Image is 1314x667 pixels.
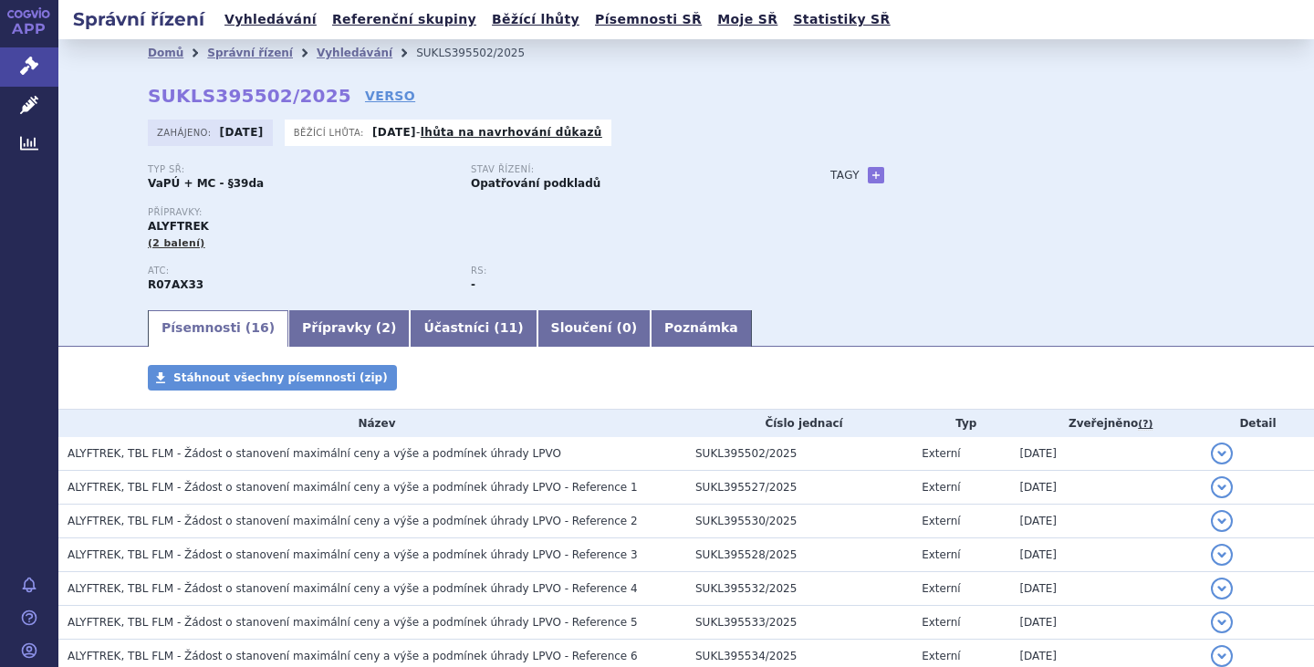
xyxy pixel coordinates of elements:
[1211,645,1233,667] button: detail
[157,125,214,140] span: Zahájeno:
[1010,437,1202,471] td: [DATE]
[173,371,388,384] span: Stáhnout všechny písemnosti (zip)
[1211,578,1233,599] button: detail
[148,220,209,233] span: ALYFTREK
[471,278,475,291] strong: -
[471,177,600,190] strong: Opatřování podkladů
[207,47,293,59] a: Správní řízení
[686,572,912,606] td: SUKL395532/2025
[148,47,183,59] a: Domů
[365,87,415,105] a: VERSO
[58,6,219,32] h2: Správní řízení
[471,266,776,276] p: RS:
[410,310,537,347] a: Účastníci (11)
[922,481,960,494] span: Externí
[1138,418,1152,431] abbr: (?)
[148,278,203,291] strong: DEUTIVAKAFTOR, TEZAKAFTOR A VANZAKAFTOR
[686,410,912,437] th: Číslo jednací
[68,650,638,662] span: ALYFTREK, TBL FLM - Žádost o stanovení maximální ceny a výše a podmínek úhrady LPVO - Reference 6
[68,616,638,629] span: ALYFTREK, TBL FLM - Žádost o stanovení maximální ceny a výše a podmínek úhrady LPVO - Reference 5
[1010,505,1202,538] td: [DATE]
[148,85,351,107] strong: SUKLS395502/2025
[686,471,912,505] td: SUKL395527/2025
[148,365,397,391] a: Stáhnout všechny písemnosti (zip)
[922,650,960,662] span: Externí
[486,7,585,32] a: Běžící lhůty
[922,582,960,595] span: Externí
[68,582,638,595] span: ALYFTREK, TBL FLM - Žádost o stanovení maximální ceny a výše a podmínek úhrady LPVO - Reference 4
[1010,606,1202,640] td: [DATE]
[922,447,960,460] span: Externí
[251,320,268,335] span: 16
[294,125,368,140] span: Běžící lhůta:
[317,47,392,59] a: Vyhledávání
[58,410,686,437] th: Název
[288,310,410,347] a: Přípravky (2)
[1010,471,1202,505] td: [DATE]
[372,125,602,140] p: -
[686,505,912,538] td: SUKL395530/2025
[922,515,960,527] span: Externí
[1211,443,1233,464] button: detail
[787,7,895,32] a: Statistiky SŘ
[148,266,453,276] p: ATC:
[381,320,391,335] span: 2
[1211,476,1233,498] button: detail
[686,538,912,572] td: SUKL395528/2025
[220,126,264,139] strong: [DATE]
[686,606,912,640] td: SUKL395533/2025
[1010,410,1202,437] th: Zveřejněno
[537,310,651,347] a: Sloučení (0)
[651,310,752,347] a: Poznámka
[148,237,205,249] span: (2 balení)
[622,320,631,335] span: 0
[589,7,707,32] a: Písemnosti SŘ
[500,320,517,335] span: 11
[471,164,776,175] p: Stav řízení:
[416,39,548,67] li: SUKLS395502/2025
[1211,510,1233,532] button: detail
[148,177,264,190] strong: VaPÚ + MC - §39da
[1202,410,1314,437] th: Detail
[68,447,561,460] span: ALYFTREK, TBL FLM - Žádost o stanovení maximální ceny a výše a podmínek úhrady LPVO
[868,167,884,183] a: +
[68,515,638,527] span: ALYFTREK, TBL FLM - Žádost o stanovení maximální ceny a výše a podmínek úhrady LPVO - Reference 2
[922,548,960,561] span: Externí
[1010,572,1202,606] td: [DATE]
[219,7,322,32] a: Vyhledávání
[686,437,912,471] td: SUKL395502/2025
[712,7,783,32] a: Moje SŘ
[327,7,482,32] a: Referenční skupiny
[1211,544,1233,566] button: detail
[68,481,638,494] span: ALYFTREK, TBL FLM - Žádost o stanovení maximální ceny a výše a podmínek úhrady LPVO - Reference 1
[421,126,602,139] a: lhůta na navrhování důkazů
[830,164,860,186] h3: Tagy
[148,164,453,175] p: Typ SŘ:
[1211,611,1233,633] button: detail
[912,410,1010,437] th: Typ
[148,310,288,347] a: Písemnosti (16)
[148,207,794,218] p: Přípravky:
[372,126,416,139] strong: [DATE]
[68,548,638,561] span: ALYFTREK, TBL FLM - Žádost o stanovení maximální ceny a výše a podmínek úhrady LPVO - Reference 3
[922,616,960,629] span: Externí
[1010,538,1202,572] td: [DATE]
